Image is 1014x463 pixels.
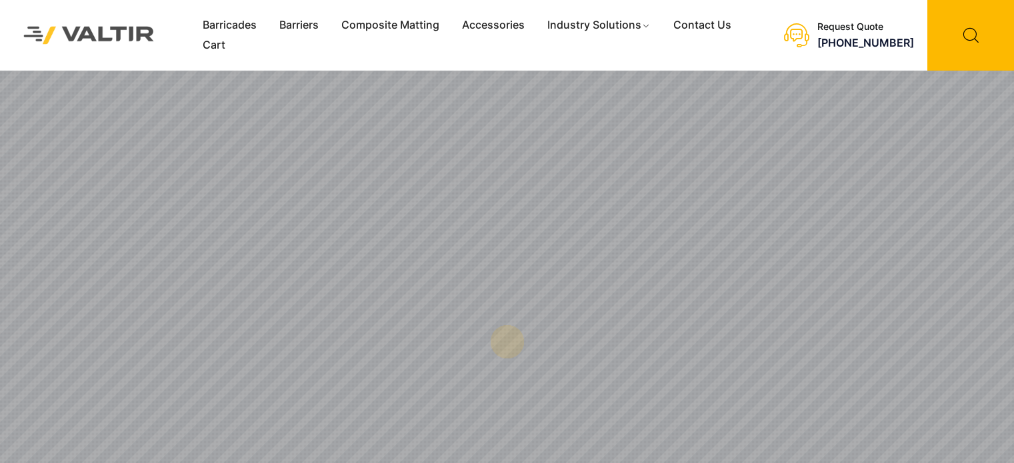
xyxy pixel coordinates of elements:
img: Valtir Rentals [10,13,168,57]
a: Accessories [451,15,536,35]
a: Cart [191,35,237,55]
a: Barriers [268,15,330,35]
a: Contact Us [662,15,743,35]
a: Industry Solutions [536,15,662,35]
div: Request Quote [817,21,914,33]
a: Barricades [191,15,268,35]
a: Composite Matting [330,15,451,35]
a: [PHONE_NUMBER] [817,36,914,49]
